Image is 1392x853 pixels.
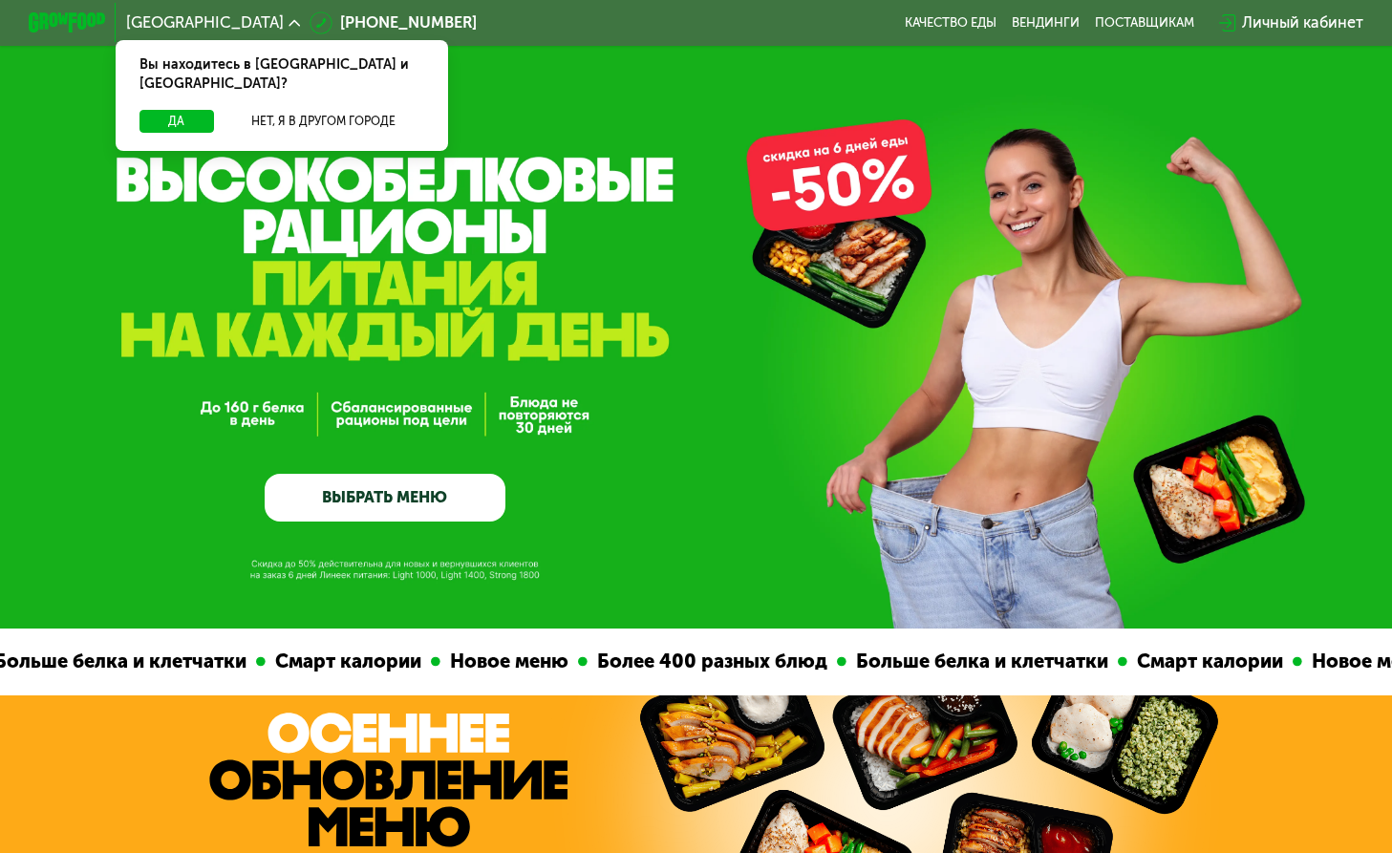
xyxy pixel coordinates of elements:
div: Смарт калории [198,647,363,676]
a: [PHONE_NUMBER] [310,11,477,34]
div: Более 400 разных блюд [520,647,769,676]
div: Вы находитесь в [GEOGRAPHIC_DATA] и [GEOGRAPHIC_DATA]? [116,40,448,110]
span: [GEOGRAPHIC_DATA] [126,15,284,31]
a: ВЫБРАТЬ МЕНЮ [265,474,505,522]
button: Да [139,110,214,133]
a: Вендинги [1012,15,1080,31]
div: поставщикам [1095,15,1194,31]
button: Нет, я в другом городе [222,110,425,133]
div: Больше белка и клетчатки [779,647,1050,676]
a: Качество еды [905,15,996,31]
div: Личный кабинет [1242,11,1363,34]
div: Новое меню [1234,647,1372,676]
div: Смарт калории [1060,647,1225,676]
div: Новое меню [373,647,510,676]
